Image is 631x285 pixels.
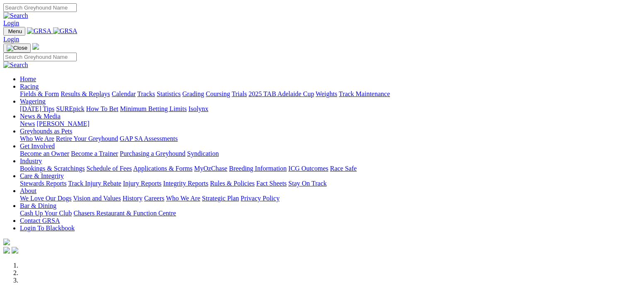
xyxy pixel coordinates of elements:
[231,90,247,97] a: Trials
[3,19,19,27] a: Login
[229,165,287,172] a: Breeding Information
[61,90,110,97] a: Results & Replays
[339,90,390,97] a: Track Maintenance
[163,180,208,187] a: Integrity Reports
[20,195,71,202] a: We Love Our Dogs
[56,135,118,142] a: Retire Your Greyhound
[123,180,161,187] a: Injury Reports
[20,135,628,142] div: Greyhounds as Pets
[144,195,164,202] a: Careers
[120,135,178,142] a: GAP SA Assessments
[86,165,132,172] a: Schedule of Fees
[249,90,314,97] a: 2025 TAB Adelaide Cup
[316,90,337,97] a: Weights
[73,210,176,217] a: Chasers Restaurant & Function Centre
[32,43,39,50] img: logo-grsa-white.png
[20,180,66,187] a: Stewards Reports
[20,165,85,172] a: Bookings & Scratchings
[194,165,227,172] a: MyOzChase
[56,105,84,112] a: SUREpick
[37,120,89,127] a: [PERSON_NAME]
[206,90,230,97] a: Coursing
[20,180,628,187] div: Care & Integrity
[20,105,54,112] a: [DATE] Tips
[202,195,239,202] a: Strategic Plan
[3,3,77,12] input: Search
[157,90,181,97] a: Statistics
[187,150,219,157] a: Syndication
[20,128,72,135] a: Greyhounds as Pets
[183,90,204,97] a: Grading
[20,225,75,232] a: Login To Blackbook
[20,142,55,150] a: Get Involved
[20,210,628,217] div: Bar & Dining
[20,172,64,179] a: Care & Integrity
[137,90,155,97] a: Tracks
[3,12,28,19] img: Search
[20,90,59,97] a: Fields & Form
[112,90,136,97] a: Calendar
[20,217,60,224] a: Contact GRSA
[241,195,280,202] a: Privacy Policy
[68,180,121,187] a: Track Injury Rebate
[20,195,628,202] div: About
[73,195,121,202] a: Vision and Values
[71,150,118,157] a: Become a Trainer
[3,36,19,43] a: Login
[12,247,18,254] img: twitter.svg
[3,43,31,53] button: Toggle navigation
[122,195,142,202] a: History
[20,98,46,105] a: Wagering
[210,180,255,187] a: Rules & Policies
[3,27,25,36] button: Toggle navigation
[53,27,78,35] img: GRSA
[20,90,628,98] div: Racing
[20,187,37,194] a: About
[256,180,287,187] a: Fact Sheets
[20,150,69,157] a: Become an Owner
[8,28,22,34] span: Menu
[120,150,185,157] a: Purchasing a Greyhound
[20,157,42,164] a: Industry
[3,239,10,245] img: logo-grsa-white.png
[288,180,326,187] a: Stay On Track
[288,165,328,172] a: ICG Outcomes
[20,120,628,128] div: News & Media
[86,105,119,112] a: How To Bet
[330,165,356,172] a: Race Safe
[20,150,628,157] div: Get Involved
[20,75,36,82] a: Home
[3,53,77,61] input: Search
[3,61,28,69] img: Search
[20,165,628,172] div: Industry
[20,113,61,120] a: News & Media
[188,105,208,112] a: Isolynx
[20,210,72,217] a: Cash Up Your Club
[20,135,54,142] a: Who We Are
[120,105,187,112] a: Minimum Betting Limits
[20,105,628,113] div: Wagering
[133,165,192,172] a: Applications & Forms
[3,247,10,254] img: facebook.svg
[7,45,27,51] img: Close
[20,120,35,127] a: News
[20,202,56,209] a: Bar & Dining
[20,83,39,90] a: Racing
[27,27,51,35] img: GRSA
[166,195,200,202] a: Who We Are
